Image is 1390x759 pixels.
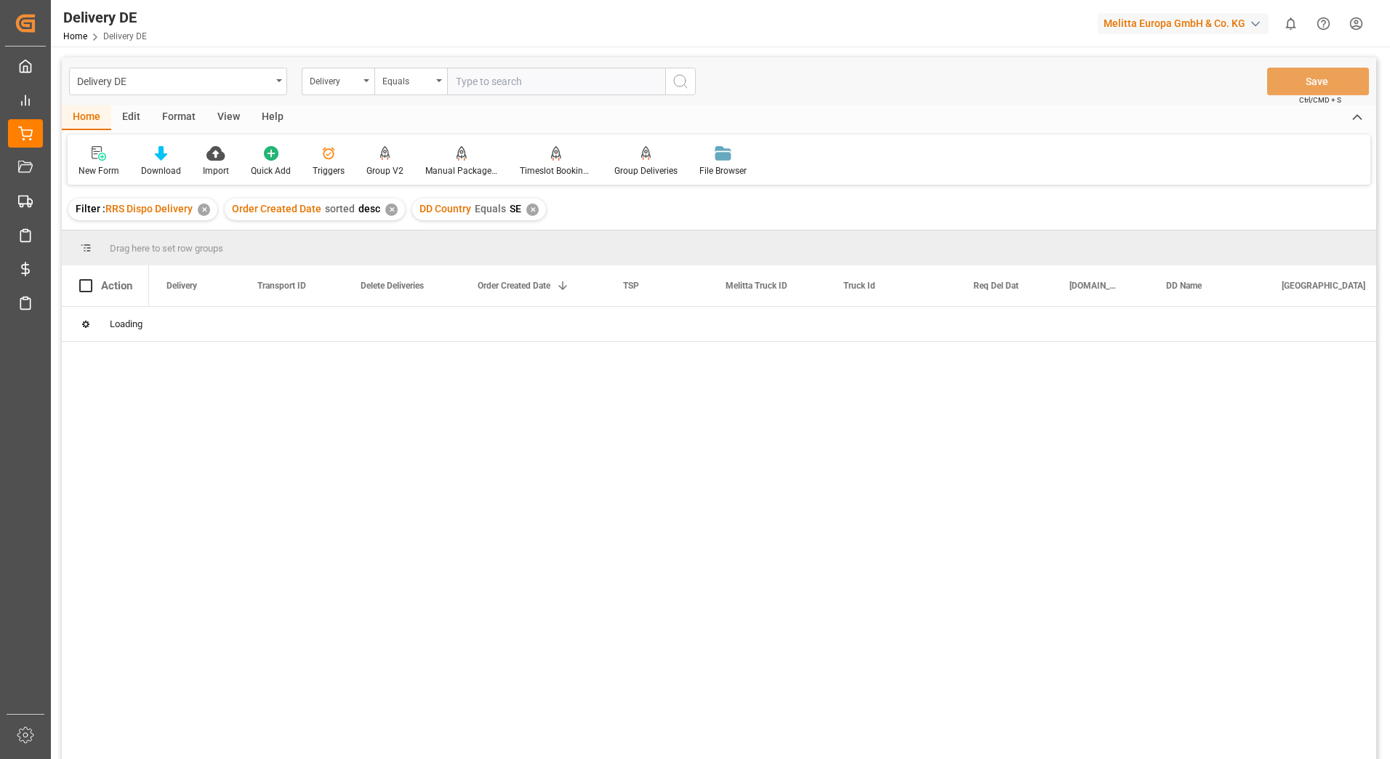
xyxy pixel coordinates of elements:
span: RRS Dispo Delivery [105,203,193,214]
div: ✕ [526,204,539,216]
span: DD Country [419,203,471,214]
span: Order Created Date [232,203,321,214]
div: Quick Add [251,164,291,177]
button: show 0 new notifications [1274,7,1307,40]
div: Triggers [313,164,345,177]
span: Delivery [166,281,197,291]
div: ✕ [198,204,210,216]
div: File Browser [699,164,747,177]
span: Truck Id [843,281,875,291]
div: ✕ [385,204,398,216]
button: search button [665,68,696,95]
button: Save [1267,68,1369,95]
span: [DOMAIN_NAME] Dat [1069,281,1118,291]
div: Group Deliveries [614,164,678,177]
div: Melitta Europa GmbH & Co. KG [1098,13,1269,34]
a: Home [63,31,87,41]
span: Melitta Truck ID [726,281,787,291]
span: Transport ID [257,281,306,291]
input: Type to search [447,68,665,95]
div: Group V2 [366,164,403,177]
div: New Form [79,164,119,177]
div: Format [151,105,206,130]
div: Timeslot Booking Report [520,164,592,177]
div: View [206,105,251,130]
span: SE [510,203,521,214]
div: Help [251,105,294,130]
div: Delivery DE [77,71,271,89]
div: Download [141,164,181,177]
div: Home [62,105,111,130]
button: Melitta Europa GmbH & Co. KG [1098,9,1274,37]
button: open menu [69,68,287,95]
div: Equals [382,71,432,88]
button: open menu [374,68,447,95]
span: TSP [623,281,639,291]
div: Import [203,164,229,177]
span: DD Name [1166,281,1202,291]
div: Delivery DE [63,7,147,28]
div: Delivery [310,71,359,88]
span: Req Del Dat [973,281,1019,291]
span: Drag here to set row groups [110,243,223,254]
span: Delete Deliveries [361,281,424,291]
span: Equals [475,203,506,214]
span: Order Created Date [478,281,550,291]
div: Action [101,279,132,292]
button: Help Center [1307,7,1340,40]
span: Filter : [76,203,105,214]
span: Ctrl/CMD + S [1299,95,1341,105]
span: [GEOGRAPHIC_DATA] [1282,281,1365,291]
div: Manual Package TypeDetermination [425,164,498,177]
span: desc [358,203,380,214]
span: Loading [110,318,142,329]
div: Edit [111,105,151,130]
button: open menu [302,68,374,95]
span: sorted [325,203,355,214]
